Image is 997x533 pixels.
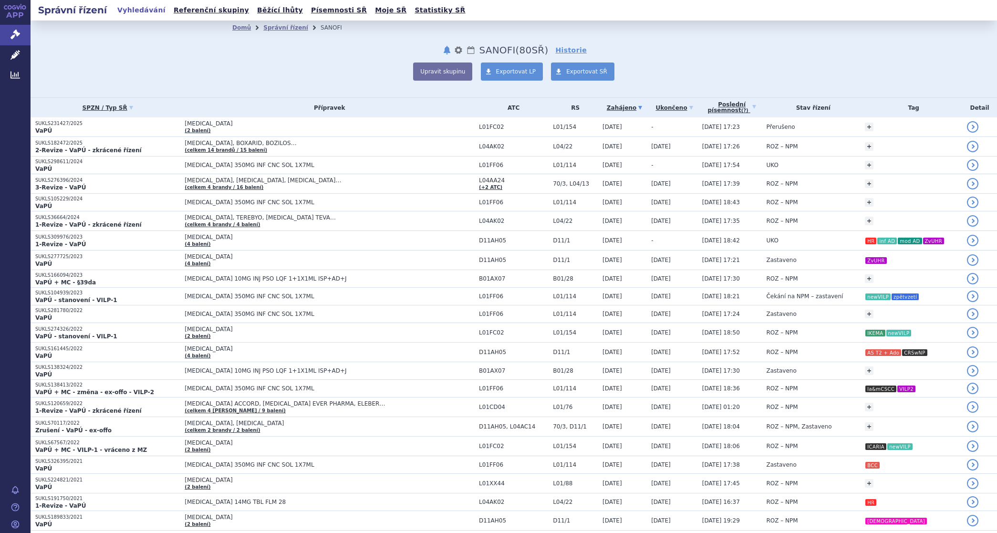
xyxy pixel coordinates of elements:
[479,404,548,410] span: L01CD04
[766,257,796,263] span: Zastaveno
[865,422,873,431] a: +
[702,385,740,392] span: [DATE] 18:36
[766,349,798,355] span: ROZ – NPM
[553,499,598,505] span: L04/22
[766,443,798,449] span: ROZ – NPM
[651,275,671,282] span: [DATE]
[602,180,622,187] span: [DATE]
[185,128,210,133] a: (2 balení)
[967,346,978,358] a: detail
[602,218,622,224] span: [DATE]
[185,199,423,206] span: [MEDICAL_DATA] 350MG INF CNC SOL 1X7ML
[651,237,653,244] span: -
[553,199,598,206] span: L01/114
[651,329,671,336] span: [DATE]
[602,329,622,336] span: [DATE]
[602,237,622,244] span: [DATE]
[602,499,622,505] span: [DATE]
[602,311,622,317] span: [DATE]
[35,389,154,396] strong: VaPÚ + MC - změna - ex-offo - VILP-2
[602,349,622,355] span: [DATE]
[263,24,308,31] a: Správní řízení
[35,495,180,502] p: SUKLS191750/2021
[967,254,978,266] a: detail
[566,68,607,75] span: Exportovat SŘ
[602,257,622,263] span: [DATE]
[185,311,423,317] span: [MEDICAL_DATA] 350MG INF CNC SOL 1X7ML
[35,261,52,267] strong: VaPÚ
[185,140,423,146] span: [MEDICAL_DATA], BOXARID, BOZILOS…
[651,143,671,150] span: [DATE]
[35,127,52,134] strong: VaPÚ
[35,447,147,453] strong: VaPÚ + MC - VILP-1 - vráceno z MZ
[651,385,671,392] span: [DATE]
[898,238,922,244] i: mod AD
[553,404,598,410] span: L01/76
[479,349,548,355] span: D11AH05
[766,385,798,392] span: ROZ – NPM
[766,367,796,374] span: Zastaveno
[185,522,210,527] a: (2 balení)
[185,326,423,333] span: [MEDICAL_DATA]
[185,185,263,190] a: (celkem 4 brandy / 16 balení)
[180,98,474,117] th: Přípravek
[35,147,142,154] strong: 2-Revize - VaPÚ - zkrácené řízení
[553,443,598,449] span: L01/154
[35,502,86,509] strong: 1-Revize - VaPÚ
[553,257,598,263] span: D11/1
[519,44,532,56] span: 80
[892,293,919,300] i: zpětvzetí
[702,162,740,168] span: [DATE] 17:54
[651,162,653,168] span: -
[479,499,548,505] span: L04AK02
[479,124,548,130] span: L01FC02
[967,215,978,227] a: detail
[702,367,740,374] span: [DATE] 17:30
[766,180,798,187] span: ROZ – NPM
[967,141,978,152] a: detail
[766,517,798,524] span: ROZ – NPM
[602,162,622,168] span: [DATE]
[602,423,622,430] span: [DATE]
[702,311,740,317] span: [DATE] 17:24
[761,98,860,117] th: Stav řízení
[35,427,112,434] strong: Zrušení - VaPÚ - ex-offo
[35,364,180,371] p: SUKLS138324/2022
[865,274,873,283] a: +
[481,63,543,81] a: Exportovat LP
[185,147,267,153] a: (celkem 14 brandů / 15 balení)
[865,310,873,318] a: +
[466,44,476,56] a: Lhůty
[555,45,587,55] a: Historie
[185,222,260,227] a: (celkem 4 brandy / 4 balení)
[496,68,536,75] span: Exportovat LP
[479,237,548,244] span: D11AH05
[766,293,843,300] span: Čekání na NPM – zastavení
[967,478,978,489] a: detail
[553,124,598,130] span: L01/154
[479,162,548,168] span: L01FF06
[865,179,873,188] a: +
[865,293,891,300] i: newVILP
[479,293,548,300] span: L01FF06
[35,297,117,303] strong: VaPÚ - stanovení - VILP-1
[35,253,180,260] p: SUKLS277725/2023
[185,353,210,358] a: (4 balení)
[602,199,622,206] span: [DATE]
[185,447,210,452] a: (2 balení)
[651,480,671,487] span: [DATE]
[766,311,796,317] span: Zastaveno
[185,499,423,505] span: [MEDICAL_DATA] 14MG TBL FLM 28
[185,400,423,407] span: [MEDICAL_DATA] ACCORD, [MEDICAL_DATA] EVER PHARMA, ELEBER…
[602,443,622,449] span: [DATE]
[35,465,52,472] strong: VaPÚ
[479,218,548,224] span: L04AK02
[865,366,873,375] a: +
[651,443,671,449] span: [DATE]
[766,423,831,430] span: ROZ – NPM, Zastaveno
[702,423,740,430] span: [DATE] 18:04
[967,496,978,508] a: detail
[766,124,795,130] span: Přerušeno
[865,518,927,524] i: [DEMOGRAPHIC_DATA]
[902,349,927,356] i: CRSwNP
